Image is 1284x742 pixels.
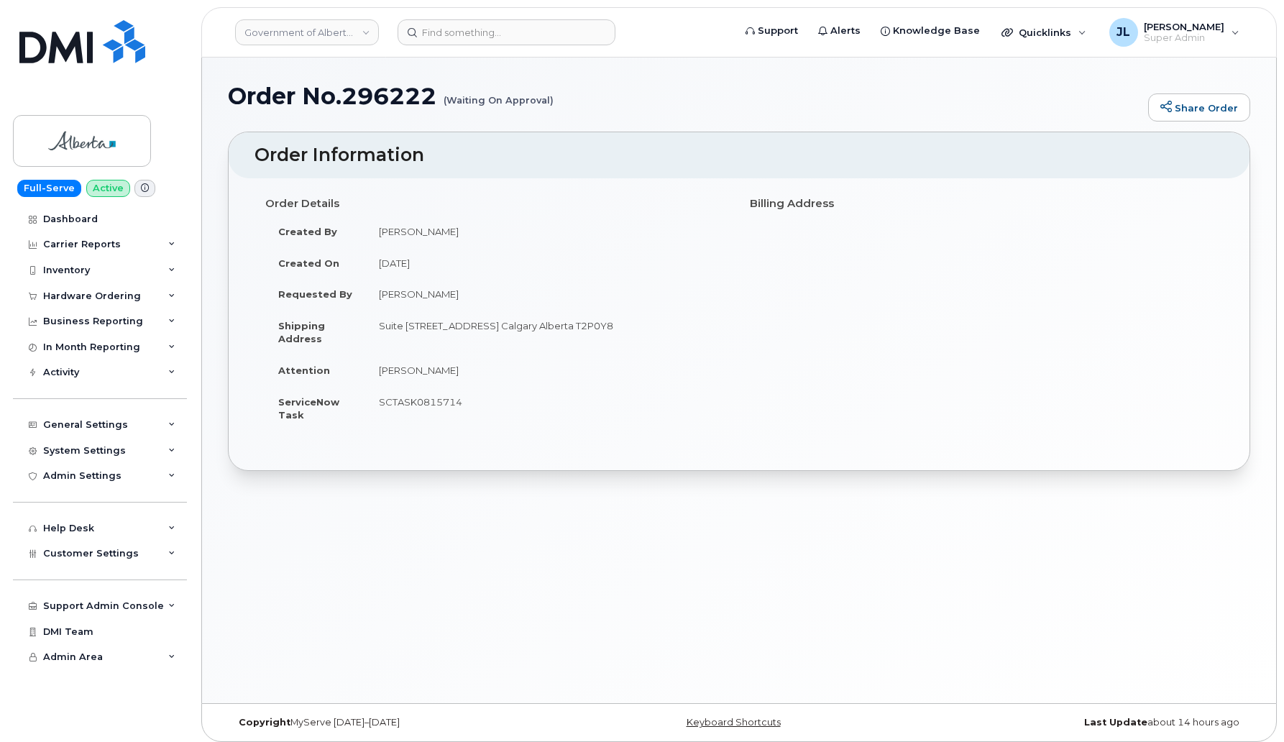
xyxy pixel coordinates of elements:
[366,386,728,431] td: SCTASK0815714
[278,226,337,237] strong: Created By
[254,145,1224,165] h2: Order Information
[278,288,352,300] strong: Requested By
[366,310,728,354] td: Suite [STREET_ADDRESS] Calgary Alberta T2P0Y8
[366,247,728,279] td: [DATE]
[278,365,330,376] strong: Attention
[278,257,339,269] strong: Created On
[687,717,781,728] a: Keyboard Shortcuts
[366,216,728,247] td: [PERSON_NAME]
[265,198,728,210] h4: Order Details
[909,717,1250,728] div: about 14 hours ago
[278,396,339,421] strong: ServiceNow Task
[239,717,290,728] strong: Copyright
[278,320,325,345] strong: Shipping Address
[228,83,1141,109] h1: Order No.296222
[750,198,1213,210] h4: Billing Address
[366,278,728,310] td: [PERSON_NAME]
[444,83,554,106] small: (Waiting On Approval)
[1148,93,1250,122] a: Share Order
[366,354,728,386] td: [PERSON_NAME]
[228,717,569,728] div: MyServe [DATE]–[DATE]
[1084,717,1147,728] strong: Last Update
